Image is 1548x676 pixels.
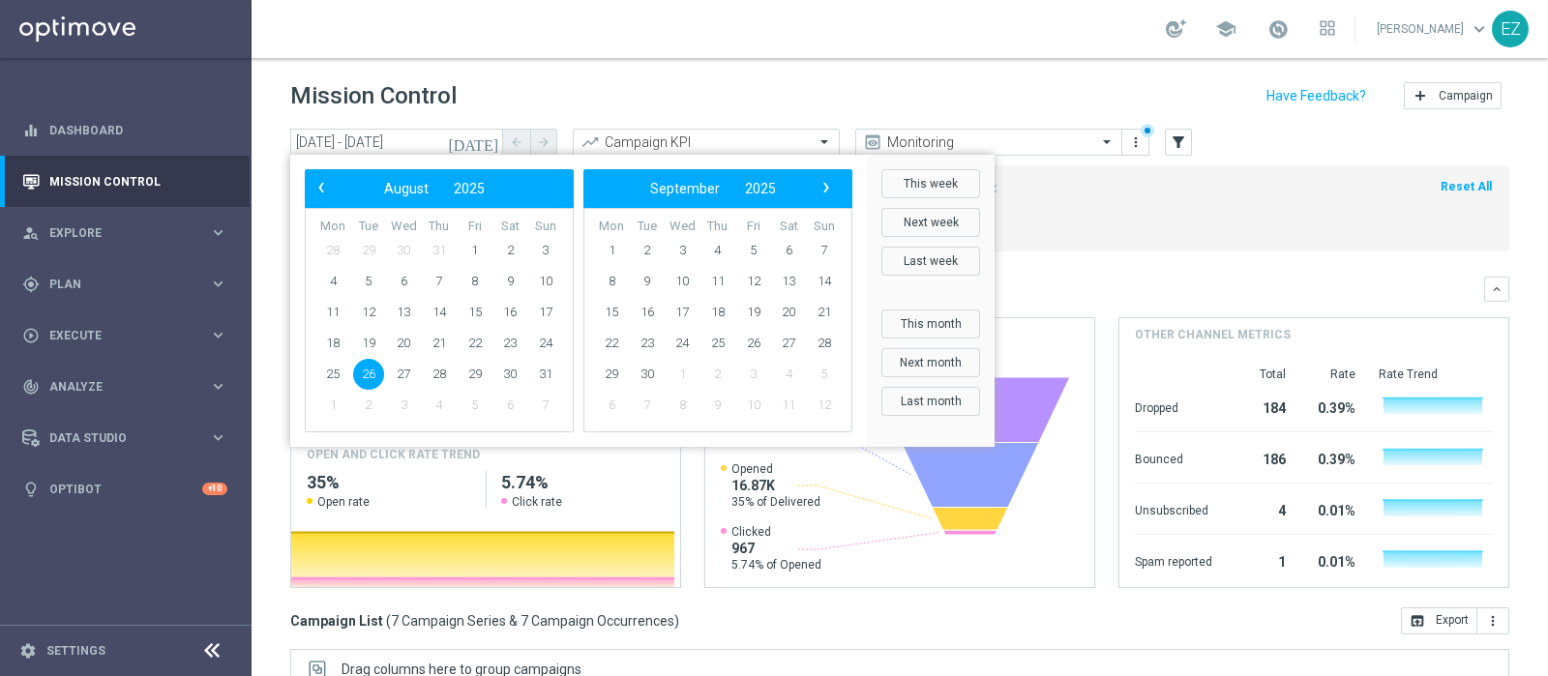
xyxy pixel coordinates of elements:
[22,276,209,293] div: Plan
[596,235,627,266] span: 1
[494,359,525,390] span: 30
[1413,88,1428,103] i: add
[353,266,384,297] span: 5
[388,359,419,390] span: 27
[596,390,627,421] span: 6
[881,208,980,237] button: Next week
[510,135,523,149] i: arrow_back
[814,175,839,200] span: ›
[731,524,821,540] span: Clicked
[731,494,820,510] span: 35% of Delivered
[1401,612,1509,628] multiple-options-button: Export to CSV
[1235,367,1286,382] div: Total
[731,477,820,494] span: 16.87K
[422,219,458,235] th: weekday
[738,297,769,328] span: 19
[448,133,500,151] i: [DATE]
[1477,607,1509,634] button: more_vert
[424,359,455,390] span: 28
[49,330,209,341] span: Execute
[49,227,209,239] span: Explore
[674,612,679,630] span: )
[441,176,497,201] button: 2025
[49,432,209,444] span: Data Studio
[530,359,561,390] span: 31
[290,129,503,156] input: Select date range
[21,328,228,343] div: play_circle_outline Execute keyboard_arrow_right
[424,390,455,421] span: 4
[537,135,551,149] i: arrow_forward
[1126,131,1146,154] button: more_vert
[290,612,679,630] h3: Campaign List
[49,463,202,514] a: Optibot
[1375,15,1492,44] a: [PERSON_NAME]keyboard_arrow_down
[863,132,882,152] i: preview
[503,129,530,156] button: arrow_back
[424,235,455,266] span: 31
[806,219,842,235] th: weekday
[1309,367,1355,382] div: Rate
[594,219,630,235] th: weekday
[702,266,733,297] span: 11
[22,378,209,396] div: Analyze
[424,266,455,297] span: 7
[22,327,40,344] i: play_circle_outline
[702,390,733,421] span: 9
[738,235,769,266] span: 5
[457,219,492,235] th: weekday
[702,297,733,328] span: 18
[702,328,733,359] span: 25
[21,277,228,292] button: gps_fixed Plan keyboard_arrow_right
[424,297,455,328] span: 14
[1266,89,1366,103] input: Have Feedback?
[702,235,733,266] span: 4
[386,219,422,235] th: weekday
[771,219,807,235] th: weekday
[21,430,228,446] button: Data Studio keyboard_arrow_right
[638,176,732,201] button: September
[773,266,804,297] span: 13
[22,463,227,514] div: Optibot
[353,235,384,266] span: 29
[731,461,820,477] span: Opened
[317,359,348,390] span: 25
[1309,442,1355,473] div: 0.39%
[307,471,470,494] h2: 35%
[46,645,105,657] a: Settings
[22,224,40,242] i: person_search
[494,235,525,266] span: 2
[700,219,736,235] th: weekday
[492,219,528,235] th: weekday
[445,129,503,158] button: [DATE]
[353,328,384,359] span: 19
[1215,18,1236,40] span: school
[21,123,228,138] button: equalizer Dashboard
[460,266,491,297] span: 8
[813,176,838,201] button: ›
[209,223,227,242] i: keyboard_arrow_right
[1309,493,1355,524] div: 0.01%
[388,297,419,328] span: 13
[632,390,663,421] span: 7
[317,235,348,266] span: 28
[494,328,525,359] span: 23
[667,390,698,421] span: 8
[588,176,838,201] bs-datepicker-navigation-view: ​ ​ ​
[1309,544,1355,575] div: 0.01%
[209,377,227,396] i: keyboard_arrow_right
[494,297,525,328] span: 16
[667,266,698,297] span: 10
[530,297,561,328] span: 17
[1379,367,1493,382] div: Rate Trend
[667,297,698,328] span: 17
[809,359,840,390] span: 5
[809,297,840,328] span: 21
[527,219,563,235] th: weekday
[738,328,769,359] span: 26
[809,266,840,297] span: 14
[1135,326,1291,343] h4: Other channel metrics
[1401,607,1477,634] button: open_in_browser Export
[1490,282,1503,296] i: keyboard_arrow_down
[494,266,525,297] span: 9
[881,387,980,416] button: Last month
